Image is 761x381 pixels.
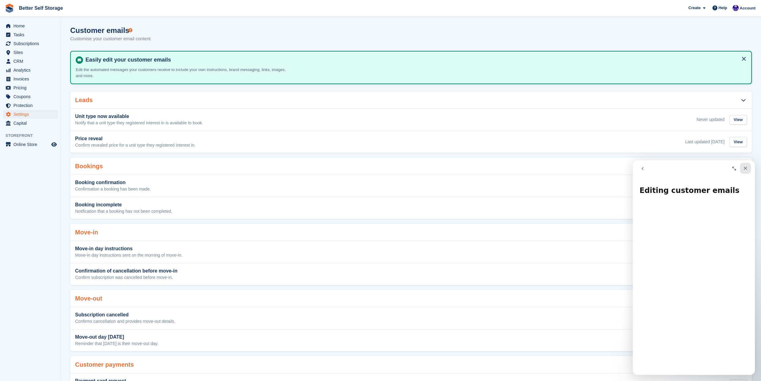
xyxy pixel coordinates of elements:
[3,57,58,66] a: menu
[70,197,752,219] a: Booking incomplete Notification that a booking has not been completed. Never updated View
[70,109,752,131] a: Unit type now available Notify that a unit type they registered interest in is available to book....
[75,312,175,318] h3: Subscription cancelled
[128,27,133,33] div: Tooltip anchor
[75,136,196,141] h3: Price reveal
[13,22,50,30] span: Home
[75,295,102,302] h2: Move-out
[75,361,134,368] h2: Customer payments
[70,131,752,153] a: Price reveal Confirm revealed price for a unit type they registered interest in. Last updated [DA...
[3,101,58,110] a: menu
[70,307,752,329] a: Subscription cancelled Confirms cancellation and provides move-out details. Never updated View
[70,263,752,285] a: Confirmation of cancellation before move-in Confirm subscription was cancelled before move-in. Ne...
[697,116,725,123] div: Never updated
[13,84,50,92] span: Pricing
[70,329,752,351] a: Move-out day [DATE] Reminder that [DATE] is their move-out day. Never updated View
[75,229,98,236] h2: Move-in
[3,84,58,92] a: menu
[3,92,58,101] a: menu
[3,39,58,48] a: menu
[75,275,177,280] p: Confirm subscription was cancelled before move-in.
[3,110,58,119] a: menu
[75,120,203,126] p: Notify that a unit type they registered interest in is available to book.
[13,140,50,149] span: Online Store
[70,175,752,197] a: Booking confirmation Confirmation a booking has been made. Never updated View
[13,30,50,39] span: Tasks
[75,180,151,185] h3: Booking confirmation
[5,133,61,139] span: Storefront
[75,246,183,251] h3: Move-in day instructions
[685,139,725,145] div: Last updated [DATE]
[75,187,151,192] p: Confirmation a booking has been made.
[83,56,746,63] h4: Easily edit your customer emails
[13,39,50,48] span: Subscriptions
[50,141,58,148] a: Preview store
[5,4,14,13] img: stora-icon-8386f47178a22dfd0bd8f6a31ec36ba5ce8667c1dd55bd0f319d3a0aa187defe.svg
[75,253,183,258] p: Move-in day instructions sent on the morning of move-in.
[13,119,50,127] span: Capital
[740,5,756,11] span: Account
[16,3,65,13] a: Better Self Storage
[688,5,701,11] span: Create
[75,163,103,170] h2: Bookings
[633,160,755,375] iframe: Intercom live chat
[75,341,158,347] p: Reminder that [DATE] is their move-out day.
[3,30,58,39] a: menu
[3,48,58,57] a: menu
[13,66,50,74] span: Analytics
[3,140,58,149] a: menu
[13,101,50,110] span: Protection
[75,334,158,340] h3: Move-out day [DATE]
[13,92,50,101] span: Coupons
[13,110,50,119] span: Settings
[13,57,50,66] span: CRM
[70,241,752,263] a: Move-in day instructions Move-in day instructions sent on the morning of move-in. Never updated View
[75,319,175,324] p: Confirms cancellation and provides move-out details.
[75,97,93,104] h2: Leads
[730,115,747,125] div: View
[719,5,727,11] span: Help
[76,67,289,79] p: Edit the automated messages your customers receive to include your own instructions, brand messag...
[75,209,172,214] p: Notification that a booking has not been completed.
[733,5,739,11] img: David Macdonald
[70,26,150,34] h1: Customer emails
[730,137,747,147] div: View
[75,268,177,274] h3: Confirmation of cancellation before move-in
[3,22,58,30] a: menu
[75,143,196,148] p: Confirm revealed price for a unit type they registered interest in.
[75,114,203,119] h3: Unit type now available
[75,202,172,208] h3: Booking incomplete
[3,119,58,127] a: menu
[3,66,58,74] a: menu
[70,35,150,42] p: Customise your customer email content
[13,48,50,57] span: Sites
[3,75,58,83] a: menu
[13,75,50,83] span: Invoices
